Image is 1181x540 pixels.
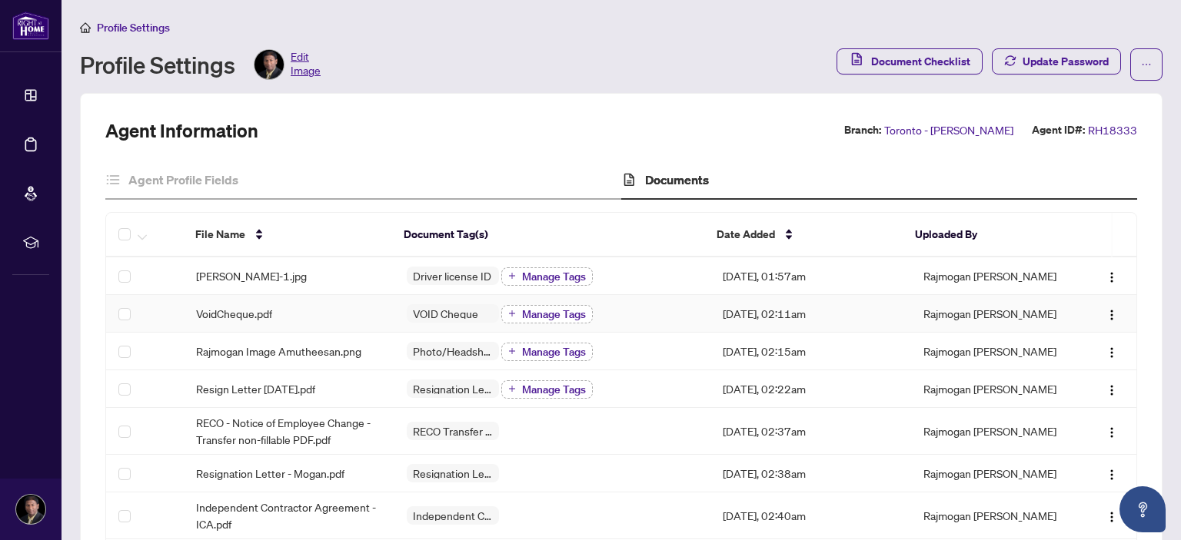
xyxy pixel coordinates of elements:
td: Rajmogan [PERSON_NAME] [911,295,1070,333]
span: [PERSON_NAME]-1.jpg [196,267,307,284]
span: RECO Transfer Form [407,426,499,436]
span: RECO - Notice of Employee Change - Transfer non-fillable PDF.pdf [196,414,382,448]
span: VOID Cheque [407,308,484,319]
span: Resignation Letter - To Previous [407,468,499,479]
span: ellipsis [1141,59,1152,70]
img: Logo [1106,271,1118,283]
span: Independent Contractor Agreement [407,510,499,521]
td: [DATE], 02:37am [710,408,910,455]
button: Logo [1099,339,1124,363]
button: Logo [1099,503,1124,528]
label: Agent ID#: [1032,121,1085,139]
td: Rajmogan [PERSON_NAME] [911,455,1070,492]
span: File Name [195,226,245,243]
td: [DATE], 02:38am [710,455,910,492]
button: Logo [1099,263,1124,288]
button: Manage Tags [501,380,593,399]
button: Manage Tags [501,343,593,361]
td: Rajmogan [PERSON_NAME] [911,408,1070,455]
span: Driver license ID [407,270,497,281]
span: Manage Tags [522,309,586,320]
span: Resignation Letter - Mogan.pdf [196,465,344,482]
span: plus [508,272,516,280]
span: Toronto - [PERSON_NAME] [884,121,1013,139]
span: Rajmogan Image Amutheesan.png [196,343,361,359]
span: home [80,22,91,33]
button: Document Checklist [837,48,983,75]
span: plus [508,347,516,355]
span: Date Added [717,226,775,243]
td: [DATE], 01:57am [710,257,910,295]
td: Rajmogan [PERSON_NAME] [911,370,1070,408]
span: Manage Tags [522,346,586,357]
span: Manage Tags [522,384,586,395]
button: Logo [1099,461,1124,485]
button: Logo [1099,419,1124,443]
span: Update Password [1023,49,1109,74]
td: [DATE], 02:11am [710,295,910,333]
span: plus [508,385,516,393]
span: Manage Tags [522,271,586,282]
td: Rajmogan [PERSON_NAME] [911,333,1070,370]
span: Photo/Headshot [407,346,499,356]
button: Logo [1099,376,1124,401]
span: Independent Contractor Agreement - ICA.pdf [196,499,382,532]
img: Logo [1106,469,1118,481]
img: Logo [1106,426,1118,439]
span: Resignation Letter (From previous Brokerage) [407,383,499,394]
td: [DATE], 02:40am [710,492,910,539]
button: Open asap [1119,486,1166,532]
span: Edit Image [291,49,321,80]
label: Branch: [844,121,881,139]
img: Profile Icon [254,50,284,79]
span: Resign Letter [DATE].pdf [196,380,315,397]
td: [DATE], 02:22am [710,370,910,408]
th: File Name [183,213,391,257]
th: Date Added [704,213,903,257]
th: Document Tag(s) [391,213,704,257]
button: Manage Tags [501,267,593,286]
h4: Agent Profile Fields [128,171,238,189]
span: VoidCheque.pdf [196,305,272,322]
span: plus [508,310,516,317]
button: Update Password [992,48,1121,75]
h4: Documents [645,171,709,189]
img: Profile Icon [16,495,45,524]
img: Logo [1106,309,1118,321]
td: Rajmogan [PERSON_NAME] [911,257,1070,295]
img: Logo [1106,511,1118,523]
th: Uploaded By [903,213,1059,257]
button: Manage Tags [501,305,593,323]
span: RH18333 [1088,121,1137,139]
img: Logo [1106,384,1118,396]
div: Profile Settings [80,49,321,80]
h2: Agent Information [105,118,258,143]
img: logo [12,12,49,40]
img: Logo [1106,346,1118,359]
span: Document Checklist [871,49,970,74]
td: Rajmogan [PERSON_NAME] [911,492,1070,539]
button: Logo [1099,301,1124,326]
td: [DATE], 02:15am [710,333,910,370]
span: Profile Settings [97,21,170,35]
